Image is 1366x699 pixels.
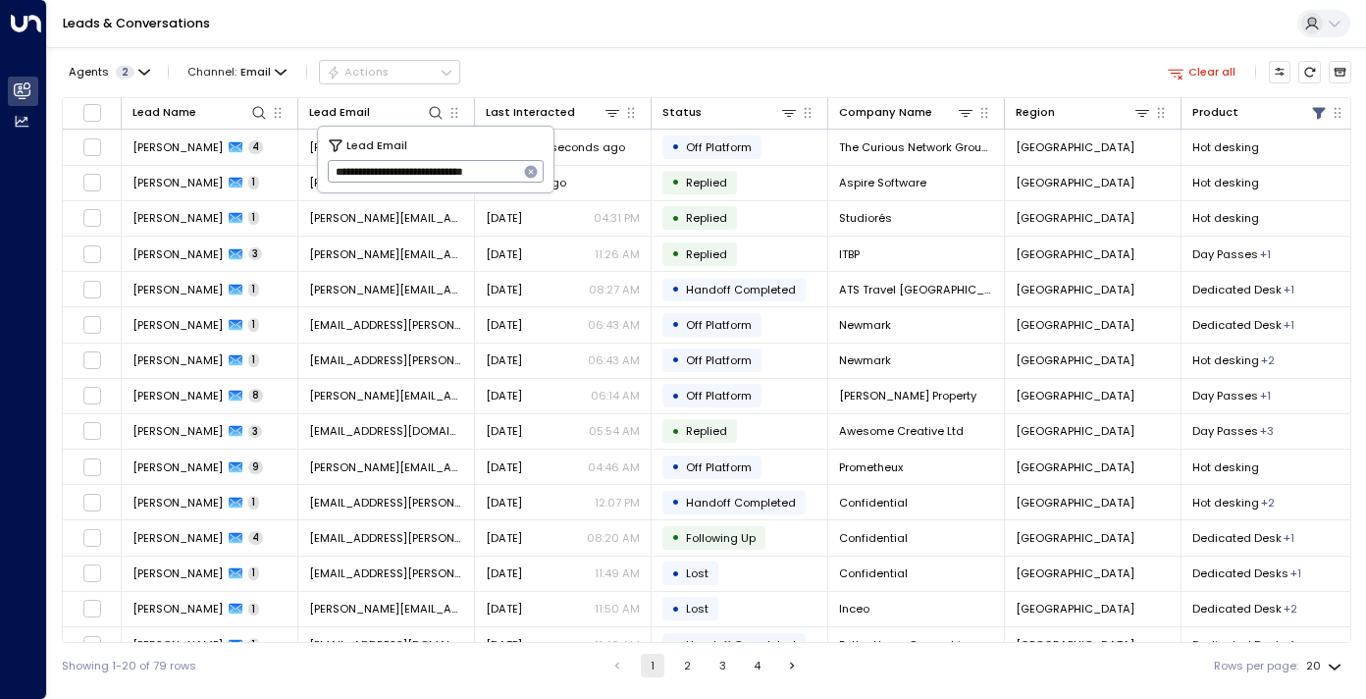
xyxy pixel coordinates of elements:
span: Following Up [686,530,756,546]
span: Francesca Saia [132,210,223,226]
span: Replied [686,246,727,262]
div: Company Name [839,103,974,122]
div: Button group with a nested menu [319,60,460,83]
span: 1 [248,566,259,580]
span: RO@compton.london [309,495,463,511]
span: London [1016,139,1134,155]
span: 4 [248,140,263,154]
div: Last Interacted [486,103,621,122]
span: Refresh [1298,61,1321,83]
span: London [1016,459,1134,475]
span: Aug 28, 2025 [486,530,522,546]
div: Meeting Rooms,Private Office [1261,495,1275,511]
span: Jul 24, 2025 [486,565,522,581]
span: Dedicated Desk [1192,530,1282,546]
span: Toggle select row [82,457,102,477]
span: Hot desking [1192,139,1259,155]
span: London [1016,530,1134,546]
div: • [671,169,680,195]
div: Private Office [1284,282,1294,297]
span: London [1016,175,1134,190]
span: Toggle select row [82,137,102,157]
span: 2 [116,66,134,79]
span: London [1016,317,1134,333]
div: • [671,241,680,267]
span: Toggle select row [82,315,102,335]
a: Leads & Conversations [63,15,210,31]
button: Channel:Email [182,61,293,82]
span: 1 [248,638,259,652]
button: page 1 [641,654,664,677]
div: Hot desking [1284,317,1294,333]
p: 11:49 AM [595,565,640,581]
div: Hot desking [1260,388,1271,403]
span: Gary Salter [132,388,223,403]
span: London [1016,637,1134,653]
span: Toggle select row [82,386,102,405]
span: Salter Property [839,388,976,403]
div: • [671,311,680,338]
span: brendan@ats-travel.com [309,282,463,297]
span: Toggle select row [82,635,102,655]
span: Toggle select row [82,208,102,228]
span: Karen Weston [132,139,223,155]
span: Yesterday [486,282,522,297]
div: • [671,383,680,409]
div: Lead Name [132,103,268,122]
span: Dedicated Desks [1192,565,1288,581]
span: Hot desking [1192,495,1259,511]
span: London [1016,601,1134,617]
span: Handoff Completed [686,282,796,297]
span: Off Platform [686,352,752,368]
nav: pagination navigation [604,654,805,677]
span: karen.weston@tcnuk.co.uk [309,139,463,155]
span: Robyn Osborne [132,495,223,511]
span: Day Passes [1192,388,1258,403]
span: Dedicated Desk [1192,601,1282,617]
span: Toggle select row [82,599,102,618]
div: Lead Email [309,103,370,122]
div: • [671,561,680,587]
button: Go to page 3 [710,654,734,677]
span: Hot desking [1192,459,1259,475]
p: 11:50 AM [595,601,640,617]
span: Off Platform [686,459,752,475]
span: Inceo [839,601,869,617]
button: Clear all [1161,61,1242,82]
span: 1 [248,318,259,332]
span: 3 [248,425,262,439]
span: Hot desking [1192,210,1259,226]
span: London [1016,246,1134,262]
span: milly.mitchell@nmrk.com [309,317,463,333]
p: 11:40 AM [595,637,640,653]
span: Confidential [839,565,908,581]
div: • [671,347,680,373]
span: Replied [686,175,727,190]
p: 12:07 PM [595,495,640,511]
div: Meeting Rooms,Private Office [1261,352,1275,368]
span: Toggle select row [82,244,102,264]
span: 3 [248,247,262,261]
span: Milly Mitchell [132,317,223,333]
span: 4 [248,531,263,545]
div: Last Interacted [486,103,575,122]
span: Toggle select row [82,350,102,370]
span: Prometheux [839,459,903,475]
div: • [671,631,680,658]
button: Actions [319,60,460,83]
span: The Curious Network Group LTD [839,139,993,155]
span: less than 5 seconds ago [486,139,625,155]
span: RO@compton.london [309,565,463,581]
span: London [1016,388,1134,403]
span: violeta@prometheux.co.uk [309,459,463,475]
p: 06:43 AM [588,317,640,333]
span: Mike Hamilton [132,175,223,190]
div: Private Office [1284,637,1294,653]
div: Product [1192,103,1328,122]
span: Day Passes [1192,423,1258,439]
span: Toggle select row [82,421,102,441]
button: Customize [1269,61,1291,83]
span: Lead Email [346,136,407,154]
span: Confidential [839,530,908,546]
button: Go to page 4 [746,654,769,677]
